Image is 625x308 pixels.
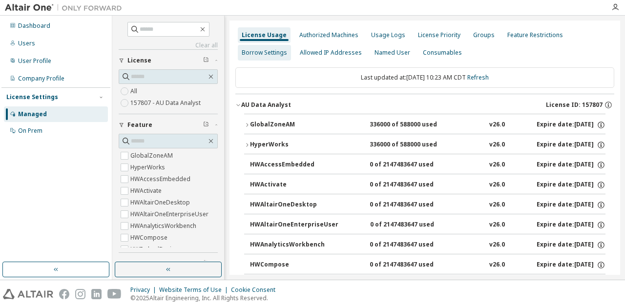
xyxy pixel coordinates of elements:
[537,121,605,129] div: Expire date: [DATE]
[250,181,338,189] div: HWActivate
[250,261,338,269] div: HWCompose
[537,181,605,189] div: Expire date: [DATE]
[250,234,605,256] button: HWAnalyticsWorkbench0 of 2147483647 usedv26.0Expire date:[DATE]
[250,214,605,236] button: HWAltairOneEnterpriseUser0 of 2147483647 usedv26.0Expire date:[DATE]
[130,97,203,109] label: 157807 - AU Data Analyst
[18,127,42,135] div: On Prem
[489,141,505,149] div: v26.0
[130,244,176,255] label: HWEmbedBasic
[250,241,338,249] div: HWAnalyticsWorkbench
[18,57,51,65] div: User Profile
[242,49,287,57] div: Borrow Settings
[299,31,358,39] div: Authorized Machines
[370,181,458,189] div: 0 of 2147483647 used
[241,101,291,109] div: AU Data Analyst
[5,3,127,13] img: Altair One
[537,161,605,169] div: Expire date: [DATE]
[546,101,603,109] span: License ID: 157807
[489,261,505,269] div: v26.0
[130,286,159,294] div: Privacy
[127,57,151,64] span: License
[244,134,605,156] button: HyperWorks336000 of 588000 usedv26.0Expire date:[DATE]
[127,260,173,267] span: Only my usage
[119,253,218,274] button: Only my usage
[130,150,175,162] label: GlobalZoneAM
[130,294,281,302] p: © 2025 Altair Engineering, Inc. All Rights Reserved.
[130,185,164,197] label: HWActivate
[18,22,50,30] div: Dashboard
[489,241,505,249] div: v26.0
[107,289,122,299] img: youtube.svg
[537,201,605,209] div: Expire date: [DATE]
[489,121,505,129] div: v26.0
[489,201,505,209] div: v26.0
[127,121,152,129] span: Feature
[370,201,458,209] div: 0 of 2147483647 used
[370,141,458,149] div: 336000 of 588000 used
[473,31,495,39] div: Groups
[159,286,231,294] div: Website Terms of Use
[250,121,338,129] div: GlobalZoneAM
[130,85,139,97] label: All
[130,173,192,185] label: HWAccessEmbedded
[235,67,614,88] div: Last updated at: [DATE] 10:23 AM CDT
[250,254,605,276] button: HWCompose0 of 2147483647 usedv26.0Expire date:[DATE]
[250,161,338,169] div: HWAccessEmbedded
[203,260,209,267] span: Clear filter
[130,220,198,232] label: HWAnalyticsWorkbench
[231,286,281,294] div: Cookie Consent
[489,161,505,169] div: v26.0
[370,161,458,169] div: 0 of 2147483647 used
[371,31,405,39] div: Usage Logs
[489,221,505,229] div: v26.0
[130,232,169,244] label: HWCompose
[235,94,614,116] button: AU Data AnalystLicense ID: 157807
[370,221,458,229] div: 0 of 2147483647 used
[244,114,605,136] button: GlobalZoneAM336000 of 588000 usedv26.0Expire date:[DATE]
[130,197,192,208] label: HWAltairOneDesktop
[119,41,218,49] a: Clear all
[75,289,85,299] img: instagram.svg
[3,289,53,299] img: altair_logo.svg
[250,174,605,196] button: HWActivate0 of 2147483647 usedv26.0Expire date:[DATE]
[203,57,209,64] span: Clear filter
[370,261,458,269] div: 0 of 2147483647 used
[18,75,64,82] div: Company Profile
[250,141,338,149] div: HyperWorks
[119,114,218,136] button: Feature
[507,31,563,39] div: Feature Restrictions
[537,221,605,229] div: Expire date: [DATE]
[130,162,167,173] label: HyperWorks
[537,241,605,249] div: Expire date: [DATE]
[119,50,218,71] button: License
[250,221,338,229] div: HWAltairOneEnterpriseUser
[370,241,458,249] div: 0 of 2147483647 used
[18,110,47,118] div: Managed
[250,154,605,176] button: HWAccessEmbedded0 of 2147483647 usedv26.0Expire date:[DATE]
[18,40,35,47] div: Users
[300,49,362,57] div: Allowed IP Addresses
[537,141,605,149] div: Expire date: [DATE]
[91,289,102,299] img: linkedin.svg
[375,49,410,57] div: Named User
[537,261,605,269] div: Expire date: [DATE]
[59,289,69,299] img: facebook.svg
[250,194,605,216] button: HWAltairOneDesktop0 of 2147483647 usedv26.0Expire date:[DATE]
[489,181,505,189] div: v26.0
[467,73,489,82] a: Refresh
[203,121,209,129] span: Clear filter
[250,201,338,209] div: HWAltairOneDesktop
[423,49,462,57] div: Consumables
[6,93,58,101] div: License Settings
[242,31,287,39] div: License Usage
[370,121,458,129] div: 336000 of 588000 used
[418,31,460,39] div: License Priority
[130,208,210,220] label: HWAltairOneEnterpriseUser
